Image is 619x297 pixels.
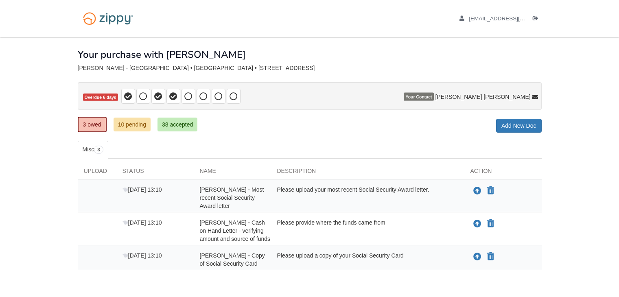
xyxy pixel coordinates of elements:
span: [PERSON_NAME] - Most recent Social Security Award letter [200,186,264,209]
a: 38 accepted [157,118,197,131]
span: 3 [94,146,103,154]
div: Name [194,167,271,179]
div: Please upload your most recent Social Security Award letter. [271,186,464,210]
a: Add New Doc [496,119,542,133]
div: Status [116,167,194,179]
h1: Your purchase with [PERSON_NAME] [78,49,246,60]
div: [PERSON_NAME] - [GEOGRAPHIC_DATA] • [GEOGRAPHIC_DATA] • [STREET_ADDRESS] [78,65,542,72]
button: Upload Bradley Lmep - Most recent Social Security Award letter [472,186,482,196]
span: [DATE] 13:10 [122,252,162,259]
button: Declare Breanna Creekmore - Copy of Social Security Card not applicable [486,252,495,262]
a: 3 owed [78,117,107,132]
img: Logo [78,8,138,29]
button: Upload Breanna Creekmore - Cash on Hand Letter - verifying amount and source of funds [472,218,482,229]
span: [DATE] 13:10 [122,219,162,226]
div: Please upload a copy of your Social Security Card [271,251,464,268]
span: becreekmore@gmail.com [469,15,562,22]
a: Log out [533,15,542,24]
span: [PERSON_NAME] [PERSON_NAME] [435,93,530,101]
span: [DATE] 13:10 [122,186,162,193]
button: Declare Breanna Creekmore - Cash on Hand Letter - verifying amount and source of funds not applic... [486,219,495,229]
span: Overdue 6 days [83,94,118,101]
div: Upload [78,167,116,179]
div: Description [271,167,464,179]
div: Please provide where the funds came from [271,218,464,243]
button: Upload Breanna Creekmore - Copy of Social Security Card [472,251,482,262]
span: [PERSON_NAME] - Cash on Hand Letter - verifying amount and source of funds [200,219,271,242]
span: Your Contact [404,93,433,101]
a: Misc [78,141,108,159]
a: 10 pending [114,118,151,131]
button: Declare Bradley Lmep - Most recent Social Security Award letter not applicable [486,186,495,196]
div: Action [464,167,542,179]
a: edit profile [459,15,562,24]
span: [PERSON_NAME] - Copy of Social Security Card [200,252,265,267]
